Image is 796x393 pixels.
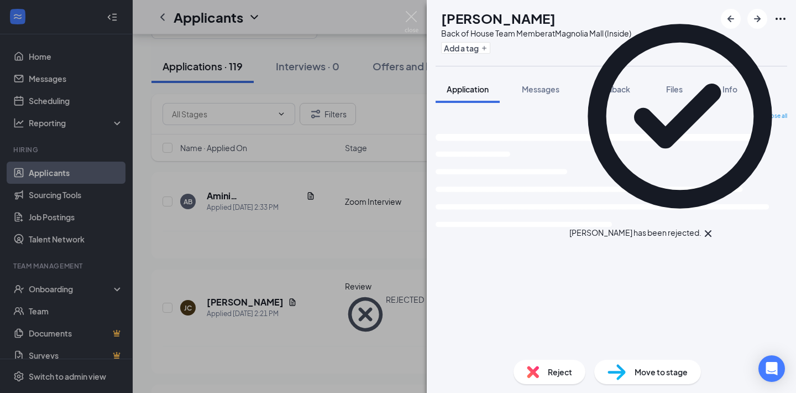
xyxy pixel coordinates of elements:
[447,84,489,94] span: Application
[441,9,556,28] h1: [PERSON_NAME]
[635,366,688,378] span: Move to stage
[701,227,715,240] svg: Cross
[441,42,490,54] button: PlusAdd a tag
[548,366,572,378] span: Reject
[758,355,785,382] div: Open Intercom Messenger
[569,6,790,227] svg: CheckmarkCircle
[522,84,559,94] span: Messages
[436,125,787,266] svg: Loading interface...
[481,45,488,51] svg: Plus
[441,28,631,39] div: Back of House Team Member at Magnolia Mall (Inside)
[569,227,701,240] div: [PERSON_NAME] has been rejected.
